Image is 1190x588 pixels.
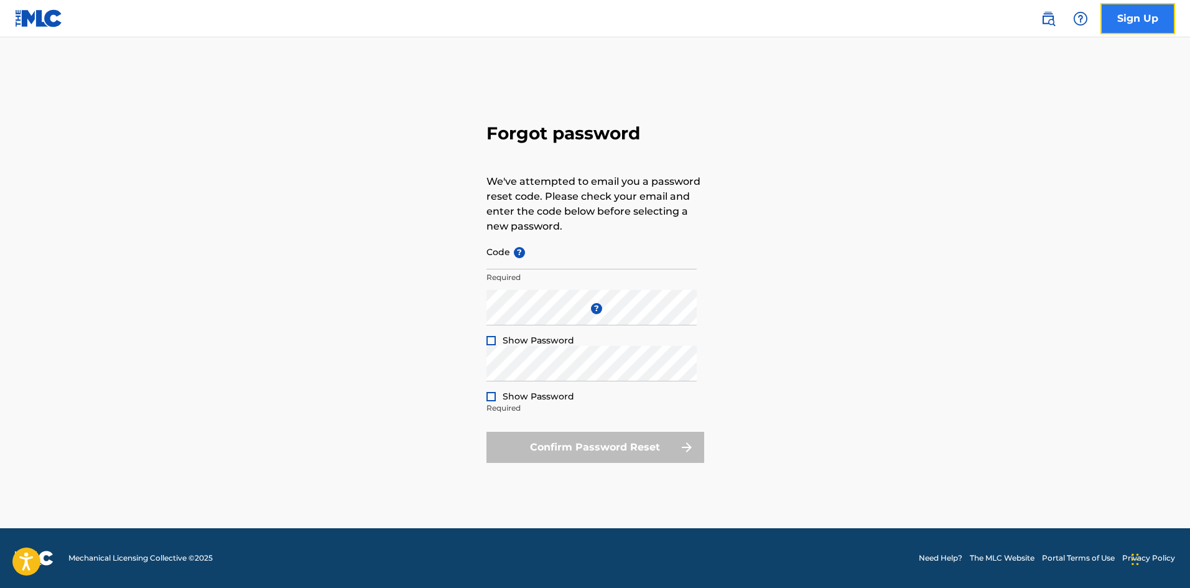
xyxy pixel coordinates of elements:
[1068,6,1093,31] div: Help
[514,247,525,258] span: ?
[1132,541,1139,578] div: Drag
[68,553,213,564] span: Mechanical Licensing Collective © 2025
[591,303,602,314] span: ?
[503,391,574,402] span: Show Password
[1073,11,1088,26] img: help
[486,272,697,283] p: Required
[1041,11,1056,26] img: search
[486,123,704,144] h3: Forgot password
[911,88,1190,588] iframe: Chat Widget
[15,9,63,27] img: MLC Logo
[15,551,53,566] img: logo
[486,403,697,414] p: Required
[503,335,574,346] span: Show Password
[486,174,704,234] p: We've attempted to email you a password reset code. Please check your email and enter the code be...
[1100,3,1175,34] a: Sign Up
[1036,6,1061,31] a: Public Search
